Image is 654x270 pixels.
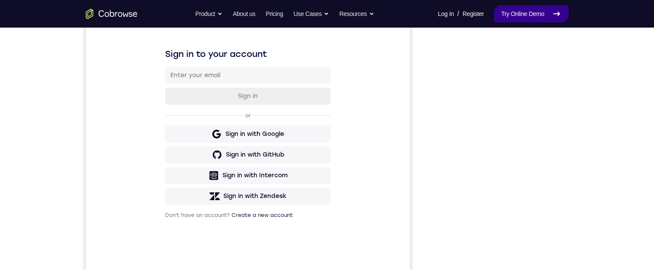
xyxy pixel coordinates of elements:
[158,123,167,130] p: or
[79,157,245,175] button: Sign in with GitHub
[79,137,245,154] button: Sign in with Google
[463,5,484,22] a: Register
[294,5,329,22] button: Use Cases
[137,182,202,191] div: Sign in with Intercom
[86,9,138,19] a: Go to the home page
[138,203,201,212] div: Sign in with Zendesk
[140,162,198,170] div: Sign in with GitHub
[494,5,568,22] a: Try Online Demo
[79,199,245,216] button: Sign in with Zendesk
[195,5,222,22] button: Product
[457,9,459,19] span: /
[146,223,207,229] a: Create a new account
[438,5,454,22] a: Log In
[79,178,245,195] button: Sign in with Intercom
[339,5,374,22] button: Resources
[266,5,283,22] a: Pricing
[140,141,198,150] div: Sign in with Google
[233,5,255,22] a: About us
[79,223,245,230] p: Don't have an account?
